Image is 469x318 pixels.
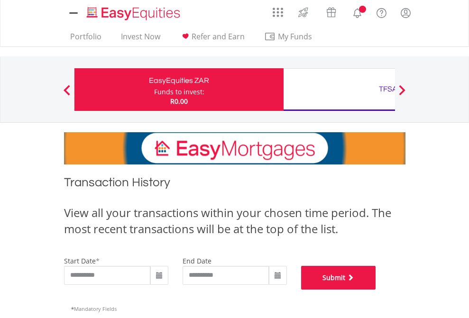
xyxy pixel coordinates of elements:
[295,5,311,20] img: thrive-v2.svg
[369,2,394,21] a: FAQ's and Support
[176,32,248,46] a: Refer and Earn
[154,87,204,97] div: Funds to invest:
[64,205,405,237] div: View all your transactions within your chosen time period. The most recent transactions will be a...
[183,256,212,265] label: end date
[66,32,105,46] a: Portfolio
[170,97,188,106] span: R0.00
[393,90,412,99] button: Next
[273,7,283,18] img: grid-menu-icon.svg
[192,31,245,42] span: Refer and Earn
[323,5,339,20] img: vouchers-v2.svg
[83,2,184,21] a: Home page
[394,2,418,23] a: My Profile
[317,2,345,20] a: Vouchers
[57,90,76,99] button: Previous
[64,256,96,265] label: start date
[71,305,117,312] span: Mandatory Fields
[64,174,405,195] h1: Transaction History
[264,30,326,43] span: My Funds
[301,266,376,290] button: Submit
[267,2,289,18] a: AppsGrid
[85,6,184,21] img: EasyEquities_Logo.png
[64,132,405,164] img: EasyMortage Promotion Banner
[117,32,164,46] a: Invest Now
[345,2,369,21] a: Notifications
[80,74,278,87] div: EasyEquities ZAR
